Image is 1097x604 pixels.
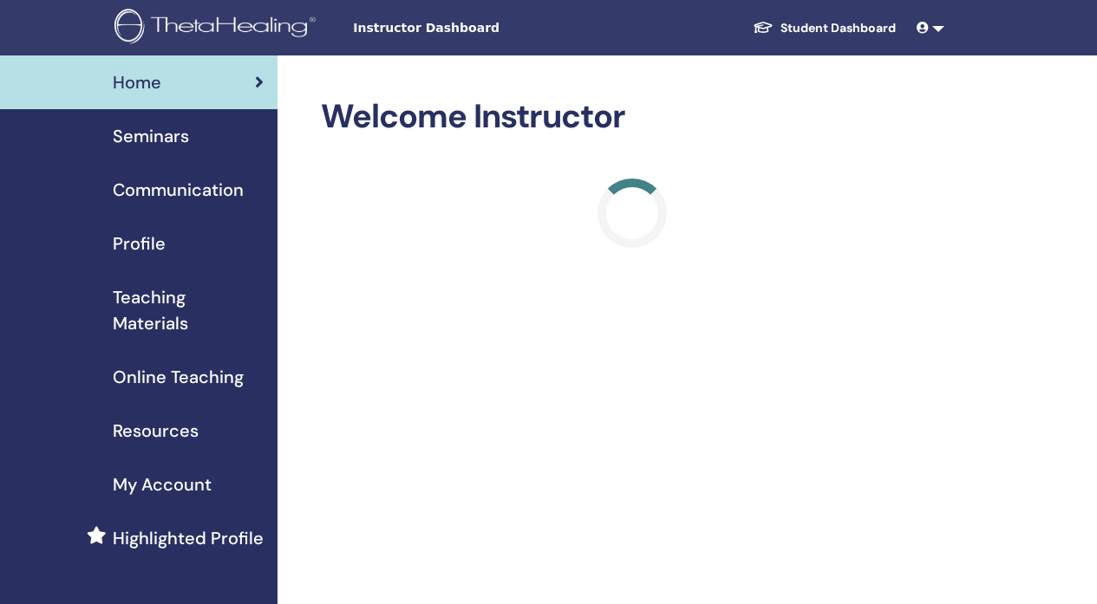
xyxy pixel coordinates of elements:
[114,9,322,48] img: logo.png
[113,525,264,551] span: Highlighted Profile
[321,97,944,137] h2: Welcome Instructor
[113,284,264,336] span: Teaching Materials
[113,177,244,203] span: Communication
[113,471,212,497] span: My Account
[113,123,189,149] span: Seminars
[353,19,613,37] span: Instructor Dashboard
[113,231,166,257] span: Profile
[753,20,774,35] img: graduation-cap-white.svg
[739,12,910,44] a: Student Dashboard
[113,69,161,95] span: Home
[113,418,199,444] span: Resources
[113,364,244,390] span: Online Teaching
